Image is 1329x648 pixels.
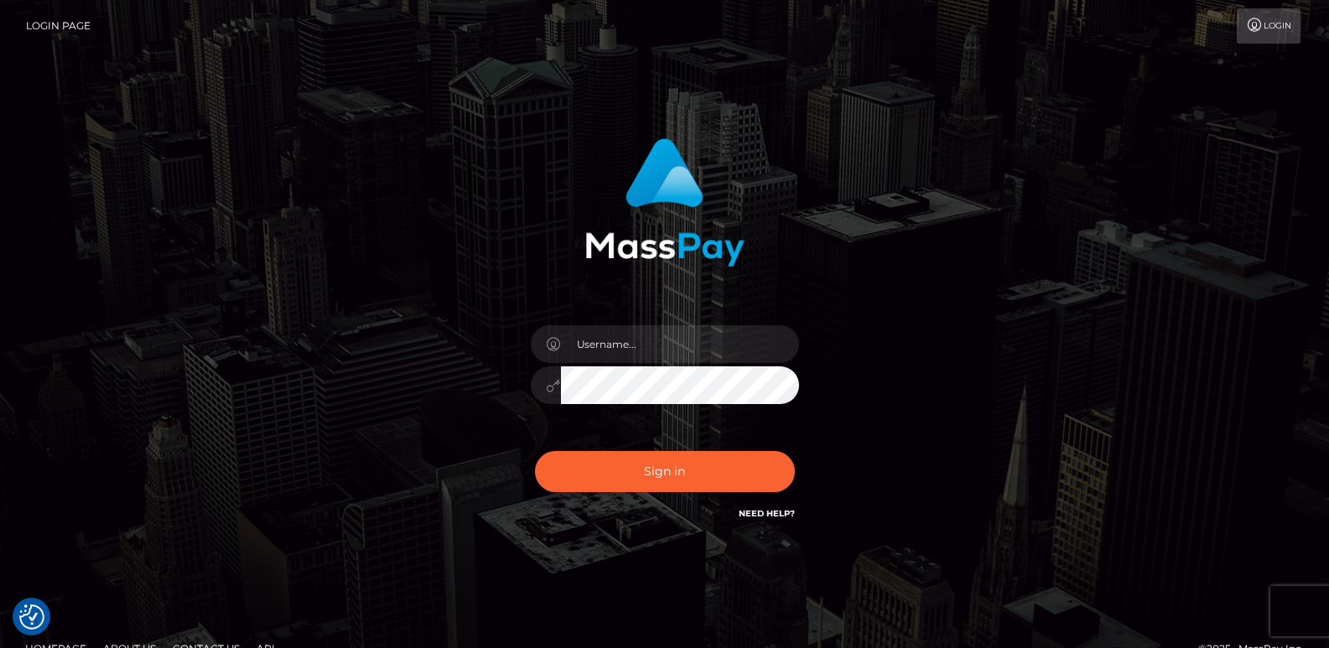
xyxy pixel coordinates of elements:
img: MassPay Login [585,138,745,267]
a: Need Help? [739,508,795,519]
button: Consent Preferences [19,604,44,630]
img: Revisit consent button [19,604,44,630]
input: Username... [561,325,799,363]
a: Login [1237,8,1300,44]
button: Sign in [535,451,795,492]
a: Login Page [26,8,91,44]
